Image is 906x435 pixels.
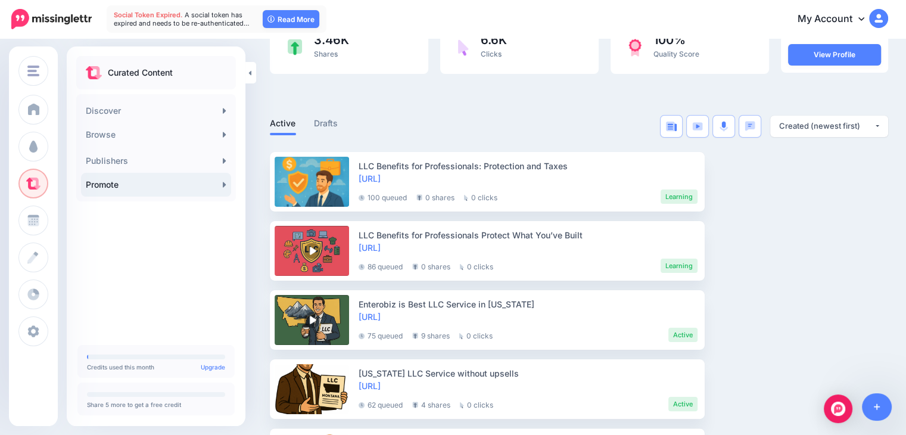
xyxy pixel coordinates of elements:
li: 100 queued [359,189,407,204]
img: curate.png [86,66,102,79]
span: 6.6K [481,34,507,46]
li: Active [668,397,698,411]
li: 0 shares [412,259,450,273]
a: My Account [786,5,888,34]
li: 4 shares [412,397,450,411]
li: 0 clicks [459,328,493,342]
a: Drafts [314,116,338,130]
li: 86 queued [359,259,403,273]
button: Created (newest first) [770,116,888,137]
img: play-circle-overlay.png [304,243,320,259]
div: Enterobiz is Best LLC Service in [US_STATE] [359,298,698,310]
div: LLC Benefits for Professionals Protect What You’ve Built [359,229,698,241]
a: View Profile [788,44,881,66]
img: share-grey.png [416,194,422,201]
span: Quality Score [653,49,699,58]
a: Browse [81,123,231,147]
div: [US_STATE] LLC Service without upsells [359,367,698,380]
li: 0 clicks [464,189,497,204]
span: A social token has expired and needs to be re-authenticated… [114,11,250,27]
a: Active [270,116,296,130]
img: article-blue.png [666,122,677,131]
img: pointer-grey.png [464,195,468,201]
a: Promote [81,173,231,197]
div: Open Intercom Messenger [824,394,852,423]
li: 0 clicks [460,397,493,411]
img: clock-grey-darker.png [359,333,365,339]
li: 9 shares [412,328,450,342]
span: 3.46K [314,34,349,46]
a: Discover [81,99,231,123]
p: Curated Content [108,66,173,80]
a: [URL] [359,173,381,184]
img: share-grey.png [412,402,418,408]
div: Created (newest first) [779,120,874,132]
span: Shares [314,49,338,58]
a: [URL] [359,312,381,322]
img: pointer-purple.png [458,39,469,56]
img: share-grey.png [412,333,418,339]
span: Clicks [481,49,502,58]
img: video-blue.png [692,122,703,130]
img: menu.png [27,66,39,76]
li: 0 clicks [460,259,493,273]
li: Learning [661,259,698,273]
a: Publishers [81,149,231,173]
img: pointer-grey.png [460,402,464,408]
img: clock-grey-darker.png [359,264,365,270]
img: prize-red.png [628,39,642,57]
img: chat-square-blue.png [745,121,755,131]
li: 75 queued [359,328,403,342]
img: share-grey.png [412,263,418,270]
img: pointer-grey.png [459,333,463,339]
li: 0 shares [416,189,454,204]
img: pointer-grey.png [460,264,464,270]
img: share-green.png [288,39,302,55]
span: Social Token Expired. [114,11,183,19]
img: play-circle-overlay.png [304,312,320,328]
a: [URL] [359,381,381,391]
span: 100% [653,34,699,46]
img: clock-grey-darker.png [359,195,365,201]
li: 62 queued [359,397,403,411]
a: [URL] [359,243,381,253]
div: LLC Benefits for Professionals: Protection and Taxes [359,160,698,172]
li: Learning [661,189,698,204]
img: microphone.png [720,121,728,132]
a: Read More [263,10,319,28]
li: Active [668,328,698,342]
img: Missinglettr [11,9,92,29]
img: clock-grey-darker.png [359,402,365,408]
